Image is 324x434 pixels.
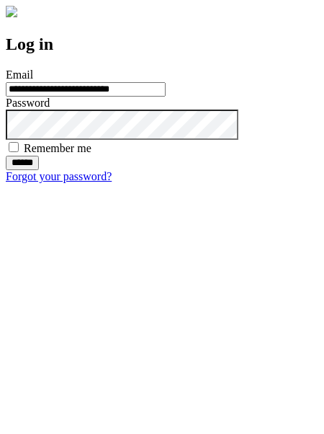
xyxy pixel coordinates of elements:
[6,97,50,109] label: Password
[24,142,91,154] label: Remember me
[6,170,112,182] a: Forgot your password?
[6,35,318,54] h2: Log in
[6,68,33,81] label: Email
[6,6,17,17] img: logo-4e3dc11c47720685a147b03b5a06dd966a58ff35d612b21f08c02c0306f2b779.png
